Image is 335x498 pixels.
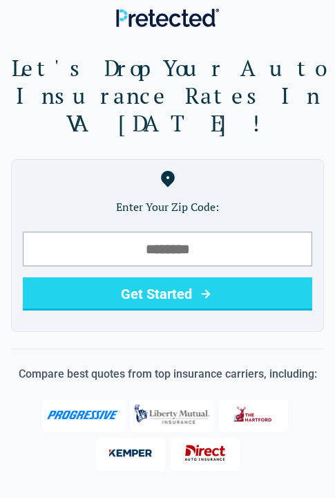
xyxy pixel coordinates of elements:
button: Get Started [23,277,312,311]
img: Direct General [178,439,233,468]
img: The Hartford [226,400,281,429]
img: Pretected [116,8,219,27]
img: Progressive [46,410,120,420]
img: Kemper [103,439,158,468]
img: Liberty Mutual [131,398,213,431]
label: Enter Your Zip Code: [23,199,312,215]
p: Compare best quotes from top insurance carriers, including: [11,366,324,382]
h1: Let's Drop Your Auto Insurance Rates In VA [DATE]! [11,54,324,137]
